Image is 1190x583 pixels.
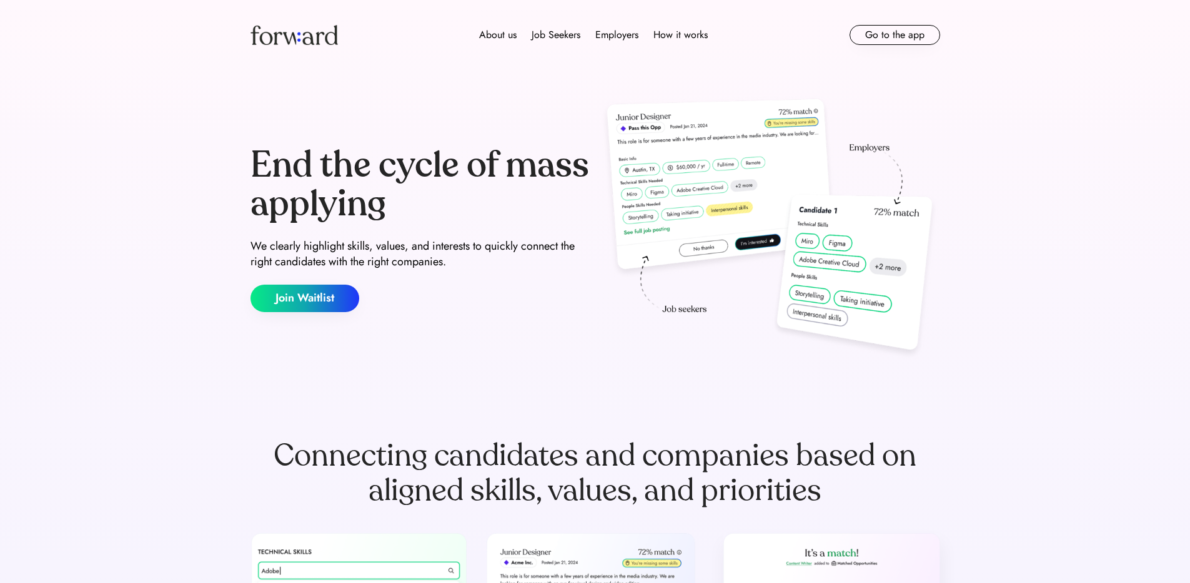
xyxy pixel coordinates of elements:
[653,27,708,42] div: How it works
[532,27,580,42] div: Job Seekers
[250,146,590,223] div: End the cycle of mass applying
[600,95,940,363] img: hero-image.png
[850,25,940,45] button: Go to the app
[595,27,638,42] div: Employers
[250,238,590,270] div: We clearly highlight skills, values, and interests to quickly connect the right candidates with t...
[250,25,338,45] img: Forward logo
[479,27,517,42] div: About us
[250,285,359,312] button: Join Waitlist
[250,438,940,508] div: Connecting candidates and companies based on aligned skills, values, and priorities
